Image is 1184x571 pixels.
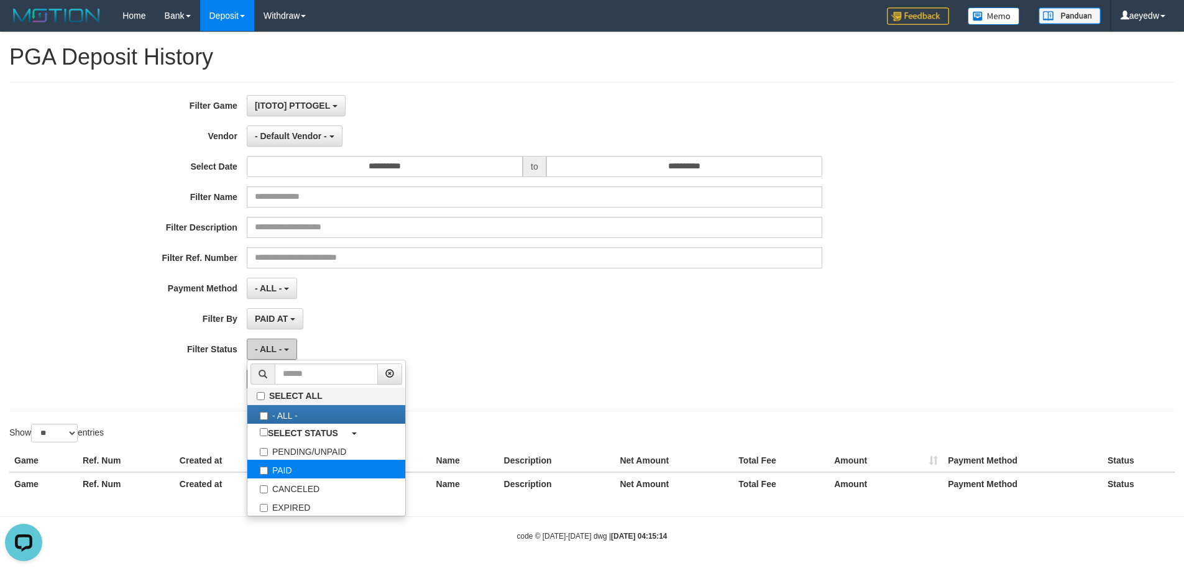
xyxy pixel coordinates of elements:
[255,131,327,141] span: - Default Vendor -
[247,278,297,299] button: - ALL -
[943,449,1103,472] th: Payment Method
[260,467,268,475] input: PAID
[523,156,546,177] span: to
[1103,472,1175,495] th: Status
[431,449,499,472] th: Name
[260,504,268,512] input: EXPIRED
[499,449,615,472] th: Description
[175,449,308,472] th: Created at
[611,532,667,541] strong: [DATE] 04:15:14
[255,344,282,354] span: - ALL -
[268,428,338,438] b: SELECT STATUS
[260,448,268,456] input: PENDING/UNPAID
[31,424,78,442] select: Showentries
[247,441,405,460] label: PENDING/UNPAID
[260,412,268,420] input: - ALL -
[615,449,733,472] th: Net Amount
[247,126,342,147] button: - Default Vendor -
[829,472,943,495] th: Amount
[1039,7,1101,24] img: panduan.png
[517,532,668,541] small: code © [DATE]-[DATE] dwg |
[431,472,499,495] th: Name
[9,424,104,442] label: Show entries
[247,405,405,424] label: - ALL -
[78,449,175,472] th: Ref. Num
[733,449,829,472] th: Total Fee
[9,6,104,25] img: MOTION_logo.png
[499,472,615,495] th: Description
[257,392,265,400] input: SELECT ALL
[78,472,175,495] th: Ref. Num
[9,45,1175,70] h1: PGA Deposit History
[733,472,829,495] th: Total Fee
[247,95,346,116] button: [ITOTO] PTTOGEL
[968,7,1020,25] img: Button%20Memo.svg
[943,472,1103,495] th: Payment Method
[615,472,733,495] th: Net Amount
[247,497,405,516] label: EXPIRED
[1103,449,1175,472] th: Status
[247,339,297,360] button: - ALL -
[887,7,949,25] img: Feedback.jpg
[260,428,268,436] input: SELECT STATUS
[260,485,268,493] input: CANCELED
[5,5,42,42] button: Open LiveChat chat widget
[9,472,78,495] th: Game
[255,283,282,293] span: - ALL -
[255,101,330,111] span: [ITOTO] PTTOGEL
[829,449,943,472] th: Amount
[247,478,405,497] label: CANCELED
[247,424,405,441] a: SELECT STATUS
[247,388,405,404] label: SELECT ALL
[175,472,308,495] th: Created at
[247,460,405,478] label: PAID
[255,314,288,324] span: PAID AT
[247,308,303,329] button: PAID AT
[9,449,78,472] th: Game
